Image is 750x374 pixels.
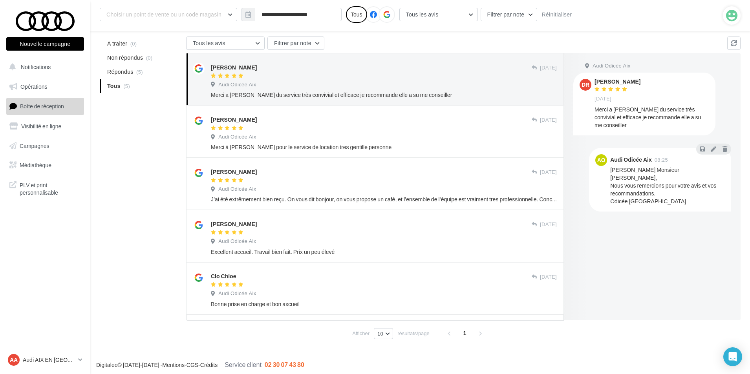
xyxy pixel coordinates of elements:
[595,106,709,129] div: Merci a [PERSON_NAME] du service très convivial et efficace je recommande elle a su me conseiller
[211,220,257,228] div: [PERSON_NAME]
[377,330,383,337] span: 10
[5,78,86,95] a: Opérations
[655,157,668,162] span: 08:25
[218,238,256,245] span: Audi Odicée Aix
[374,328,393,339] button: 10
[107,40,127,47] span: A traiter
[20,83,47,90] span: Opérations
[20,162,51,168] span: Médiathèque
[211,300,557,308] div: Bonne prise en charge et bon axcueil
[21,64,51,70] span: Notifications
[211,195,557,203] div: J’ai été extrêmement bien reçu. On vous dit bonjour, on vous propose un café, et l’ensemble de l’...
[211,168,257,176] div: [PERSON_NAME]
[187,361,198,368] a: CGS
[459,327,471,339] span: 1
[186,36,265,50] button: Tous les avis
[162,361,185,368] a: Mentions
[218,186,256,193] span: Audi Odicée Aix
[130,40,137,47] span: (0)
[211,64,257,71] div: [PERSON_NAME]
[96,361,117,368] a: Digitaleo
[218,81,256,88] span: Audi Odicée Aix
[397,330,430,337] span: résultats/page
[211,248,557,256] div: Excellent accueil. Travail bien fait. Prix un peu élevé
[538,10,575,19] button: Réinitialiser
[200,361,218,368] a: Crédits
[597,156,605,164] span: AO
[211,91,557,99] div: Merci a [PERSON_NAME] du service très convivial et efficace je recommande elle a su me conseiller
[107,68,134,76] span: Répondus
[5,98,86,115] a: Boîte de réception
[211,116,257,124] div: [PERSON_NAME]
[100,8,237,21] button: Choisir un point de vente ou un code magasin
[146,55,153,61] span: (0)
[346,6,367,23] div: Tous
[352,330,370,337] span: Afficher
[193,40,225,46] span: Tous les avis
[20,142,49,149] span: Campagnes
[481,8,538,21] button: Filtrer par note
[20,180,81,197] span: PLV et print personnalisable
[6,352,84,367] a: AA Audi AIX EN [GEOGRAPHIC_DATA]
[540,221,557,228] span: [DATE]
[107,54,143,62] span: Non répondus
[211,272,236,280] div: Clo Chloe
[5,157,86,173] a: Médiathèque
[5,59,82,75] button: Notifications
[5,177,86,200] a: PLV et print personnalisable
[10,356,18,364] span: AA
[6,37,84,51] button: Nouvelle campagne
[540,64,557,71] span: [DATE]
[5,138,86,154] a: Campagnes
[610,157,652,162] div: Audi Odicée Aix
[211,143,557,151] div: Merci à [PERSON_NAME] pour le service de location tres gentille personne
[540,169,557,176] span: [DATE]
[540,274,557,281] span: [DATE]
[406,11,439,18] span: Tous les avis
[593,62,630,69] span: Audi Odicée Aix
[582,81,589,89] span: dr
[265,361,304,368] span: 02 30 07 43 80
[218,133,256,140] span: Audi Odicée Aix
[225,361,262,368] span: Service client
[96,361,304,368] span: © [DATE]-[DATE] - - -
[540,117,557,124] span: [DATE]
[595,79,640,84] div: [PERSON_NAME]
[23,356,75,364] p: Audi AIX EN [GEOGRAPHIC_DATA]
[399,8,478,21] button: Tous les avis
[106,11,221,18] span: Choisir un point de vente ou un code magasin
[136,69,143,75] span: (5)
[595,95,611,102] span: [DATE]
[723,347,742,366] div: Open Intercom Messenger
[20,103,64,109] span: Boîte de réception
[5,118,86,135] a: Visibilité en ligne
[267,36,324,50] button: Filtrer par note
[21,123,61,130] span: Visibilité en ligne
[218,290,256,297] span: Audi Odicée Aix
[610,166,725,205] div: [PERSON_NAME] Monsieur [PERSON_NAME], Nous vous remercions pour votre avis et vos recommandations...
